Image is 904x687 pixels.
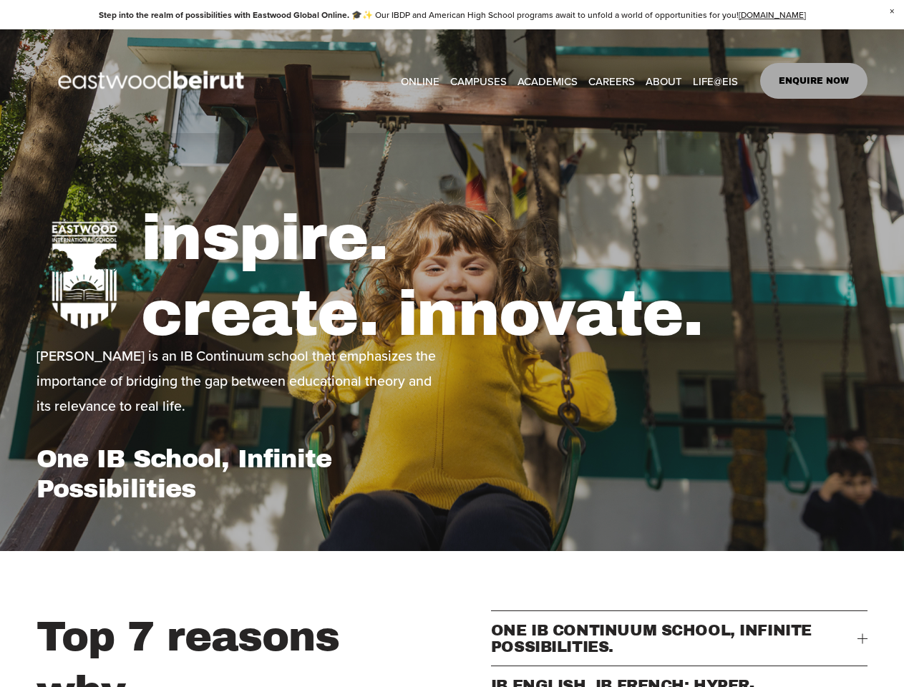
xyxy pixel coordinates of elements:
span: LIFE@EIS [693,72,738,91]
span: ACADEMICS [517,72,578,91]
a: folder dropdown [646,70,682,92]
a: ENQUIRE NOW [760,63,868,99]
a: [DOMAIN_NAME] [739,9,806,21]
span: ONE IB CONTINUUM SCHOOL, INFINITE POSSIBILITIES. [491,622,858,655]
a: ONLINE [401,70,439,92]
span: ABOUT [646,72,682,91]
button: ONE IB CONTINUUM SCHOOL, INFINITE POSSIBILITIES. [491,611,868,666]
a: folder dropdown [450,70,507,92]
a: folder dropdown [517,70,578,92]
span: CAMPUSES [450,72,507,91]
a: CAREERS [588,70,635,92]
h1: inspire. create. innovate. [141,200,867,351]
p: [PERSON_NAME] is an IB Continuum school that emphasizes the importance of bridging the gap betwee... [37,343,448,419]
img: EastwoodIS Global Site [37,44,270,117]
h1: One IB School, Infinite Possibilities [37,444,448,504]
a: folder dropdown [693,70,738,92]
